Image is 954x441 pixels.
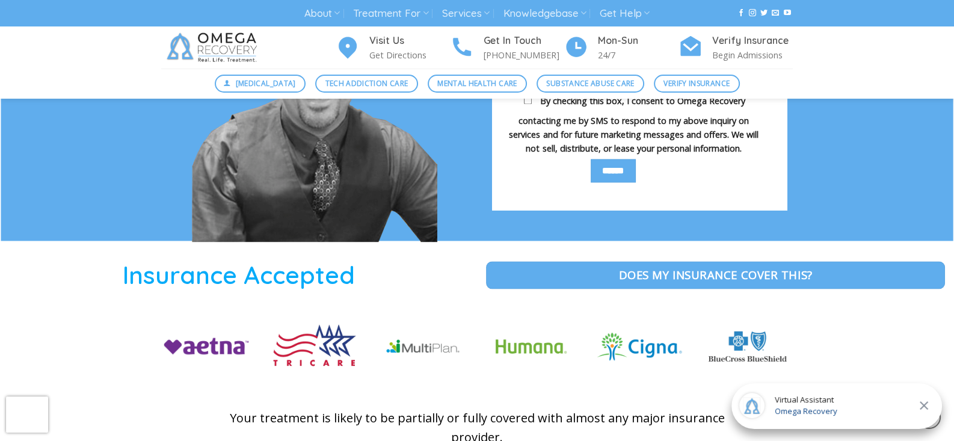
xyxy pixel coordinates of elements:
[437,78,517,89] span: Mental Health Care
[783,9,790,17] a: Follow on YouTube
[712,33,793,49] h4: Verify Insurance
[618,266,812,283] span: Does my Insurance cover this?
[304,2,340,25] a: About
[679,33,793,63] a: Verify Insurance Begin Admissions
[315,75,418,93] a: Tech Addiction Care
[598,48,679,62] p: 24/7
[503,2,586,25] a: Knowledgebase
[737,9,745,17] a: Follow on Facebook
[442,2,490,25] a: Services
[484,48,564,62] p: [PHONE_NUMBER]
[524,96,532,104] input: By checking this box, I consent to Omega Recovery contacting me by SMS to respond to my above inq...
[369,33,450,49] h4: Visit Us
[325,78,408,89] span: Tech Addiction Care
[369,48,450,62] p: Get Directions
[9,259,468,291] h1: Insurance Accepted
[336,33,450,63] a: Visit Us Get Directions
[537,75,644,93] a: Substance Abuse Care
[600,2,650,25] a: Get Help
[353,2,428,25] a: Treatment For
[509,95,758,154] span: By checking this box, I consent to Omega Recovery contacting me by SMS to respond to my above inq...
[484,33,564,49] h4: Get In Touch
[215,75,306,93] a: [MEDICAL_DATA]
[663,78,730,89] span: Verify Insurance
[712,48,793,62] p: Begin Admissions
[598,33,679,49] h4: Mon-Sun
[450,33,564,63] a: Get In Touch [PHONE_NUMBER]
[749,9,756,17] a: Follow on Instagram
[772,9,779,17] a: Send us an email
[546,78,634,89] span: Substance Abuse Care
[161,26,266,69] img: Omega Recovery
[760,9,768,17] a: Follow on Twitter
[236,78,296,89] span: [MEDICAL_DATA]
[654,75,740,93] a: Verify Insurance
[486,261,945,289] a: Does my Insurance cover this?
[428,75,527,93] a: Mental Health Care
